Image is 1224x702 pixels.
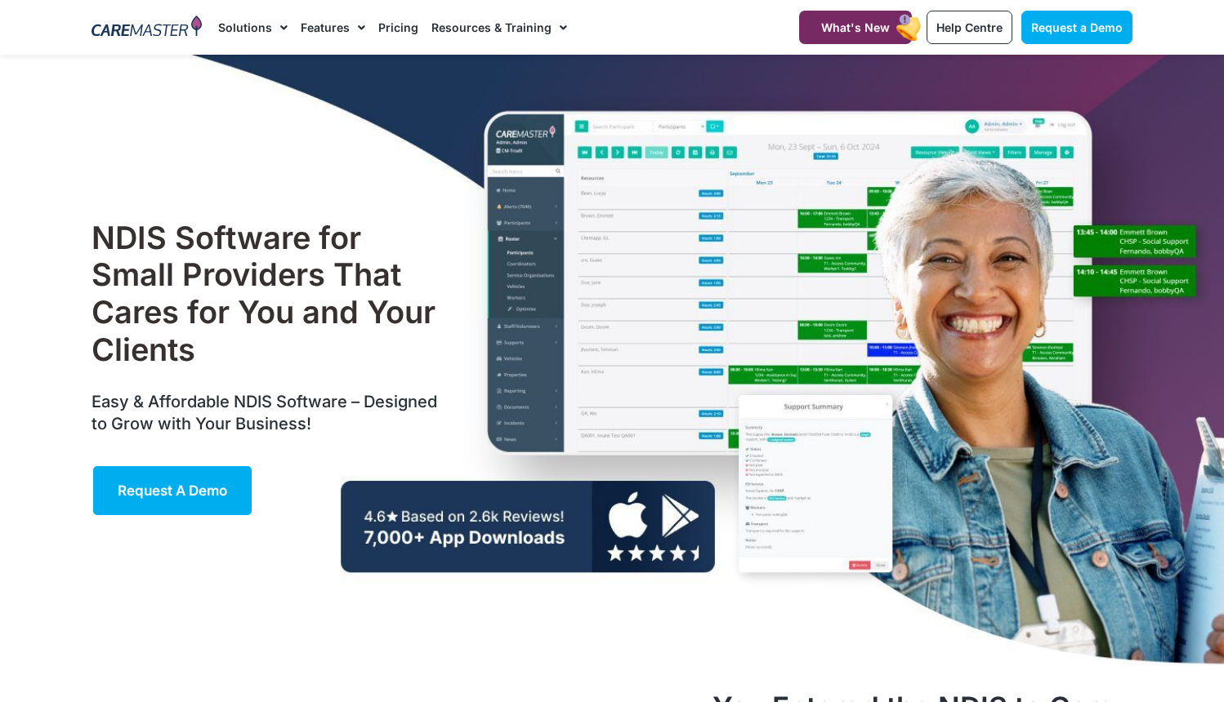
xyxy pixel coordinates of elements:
[1021,11,1132,44] a: Request a Demo
[92,464,253,517] a: Request a Demo
[799,11,912,44] a: What's New
[927,11,1012,44] a: Help Centre
[92,392,437,433] span: Easy & Affordable NDIS Software – Designed to Grow with Your Business!
[118,482,227,499] span: Request a Demo
[92,16,202,40] img: CareMaster Logo
[1031,20,1123,34] span: Request a Demo
[92,220,445,368] h1: NDIS Software for Small Providers That Cares for You and Your Clients
[821,20,890,34] span: What's New
[936,20,1003,34] span: Help Centre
